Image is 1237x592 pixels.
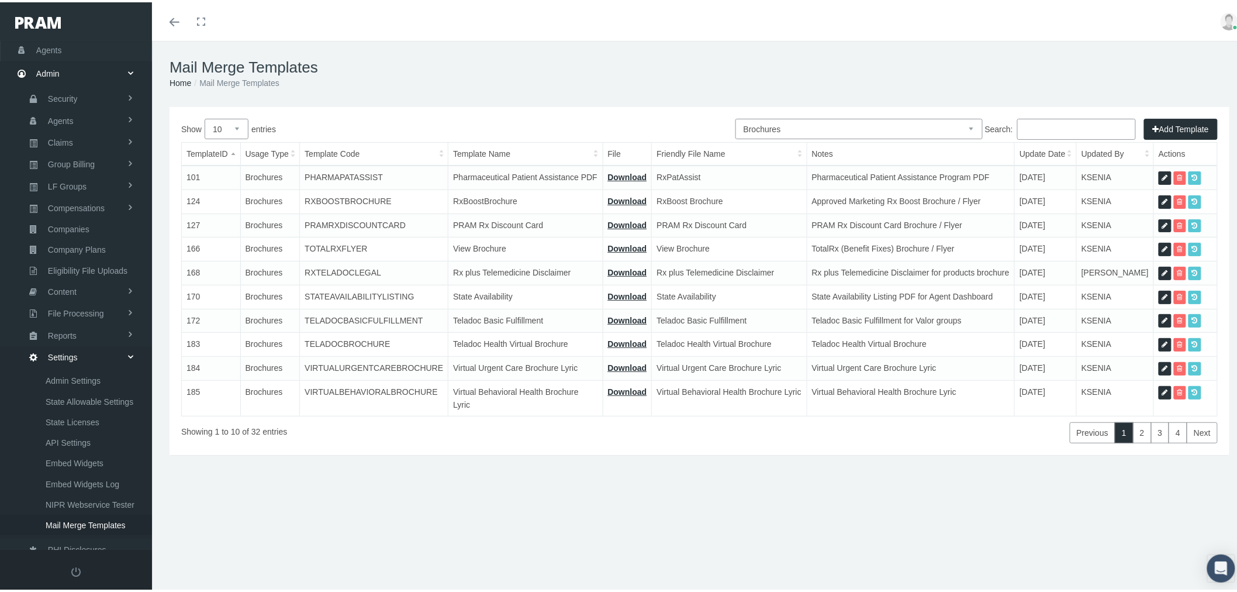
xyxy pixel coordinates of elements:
span: Eligibility File Uploads [48,259,127,278]
a: Delete [1174,360,1186,373]
a: Delete [1174,217,1186,230]
span: Agents [36,37,62,59]
td: [DATE] [1015,187,1077,211]
th: Template Code: activate to sort column ascending [300,140,448,163]
a: Previous Versions [1188,193,1201,206]
td: Approved Marketing Rx Boost Brochure / Flyer [807,187,1015,211]
td: VIRTUALURGENTCAREBROCHURE [300,354,448,378]
span: NIPR Webservice Tester [46,493,134,512]
td: PRAM Rx Discount Card [448,211,603,235]
td: Virtual Behavioral Health Brochure Lyric [807,378,1015,414]
td: Brochures [240,259,300,283]
td: Virtual Behavioral Health Brochure Lyric [652,378,807,414]
th: Friendly File Name: activate to sort column ascending [652,140,807,163]
a: Download [608,194,647,204]
td: [DATE] [1015,163,1077,187]
td: Teladoc Health Virtual Brochure [448,331,603,354]
td: PRAM Rx Discount Card [652,211,807,235]
a: Previous Versions [1188,336,1201,349]
a: Download [608,266,647,275]
span: Group Billing [48,152,95,172]
a: Previous [1070,420,1115,441]
td: PHARMAPATASSIST [300,163,448,187]
a: Download [608,170,647,180]
td: Brochures [240,163,300,187]
a: Previous Versions [1188,264,1201,278]
td: 124 [182,187,240,211]
td: KSENIA [1076,283,1153,307]
span: Mail Merge Templates [46,513,126,533]
span: State Licenses [46,410,99,430]
a: Previous Versions [1188,217,1201,230]
th: Update Date: activate to sort column ascending [1015,140,1077,163]
td: 185 [182,378,240,414]
td: 172 [182,307,240,331]
a: Download [608,314,647,323]
td: Brochures [240,235,300,259]
td: Pharmaceutical Patient Assistance Program PDF [807,163,1015,187]
td: View Brochure [652,235,807,259]
a: Edit [1159,312,1172,325]
td: RXBOOSTBROCHURE [300,187,448,211]
td: Virtual Behavioral Health Brochure Lyric [448,378,603,414]
a: Delete [1174,264,1186,278]
a: Previous Versions [1188,288,1201,302]
td: 168 [182,259,240,283]
th: Notes [807,140,1015,163]
td: [DATE] [1015,211,1077,235]
td: Teladoc Basic Fulfillment [448,307,603,331]
a: Previous Versions [1188,169,1201,183]
td: Brochures [240,211,300,235]
a: Delete [1174,312,1186,325]
td: PRAM Rx Discount Card Brochure / Flyer [807,211,1015,235]
td: Pharmaceutical Patient Assistance PDF [448,163,603,187]
span: Security [48,87,78,106]
a: Home [170,76,191,85]
a: Edit [1159,193,1172,206]
a: Edit [1159,264,1172,278]
a: Next [1187,420,1218,441]
td: KSENIA [1076,378,1153,414]
td: 127 [182,211,240,235]
td: STATEAVAILABILITYLISTING [300,283,448,307]
a: Edit [1159,384,1172,397]
a: Edit [1159,288,1172,302]
a: Edit [1159,169,1172,183]
img: PRAM_20_x_78.png [15,15,61,26]
a: Download [608,242,647,251]
td: PRAMRXDISCOUNTCARD [300,211,448,235]
td: Brochures [240,307,300,331]
a: Download [608,337,647,346]
td: State Availability [448,283,603,307]
td: 183 [182,331,240,354]
th: Usage Type: activate to sort column ascending [240,140,300,163]
a: 3 [1151,420,1170,441]
button: Add Template [1144,116,1218,137]
span: API Settings [46,431,91,450]
td: TotalRx (Benefit Fixes) Brochure / Flyer [807,235,1015,259]
a: Delete [1174,336,1186,349]
td: Rx plus Telemedicine Disclaimer for products brochure [807,259,1015,283]
a: Previous Versions [1188,240,1201,254]
span: Settings [48,345,78,365]
a: Delete [1174,384,1186,397]
td: Teladoc Health Virtual Brochure [807,331,1015,354]
td: Brochures [240,187,300,211]
span: Embed Widgets Log [46,472,119,492]
a: Edit [1159,240,1172,254]
td: Teladoc Basic Fulfillment [652,307,807,331]
td: KSENIA [1076,163,1153,187]
a: Delete [1174,169,1186,183]
td: KSENIA [1076,187,1153,211]
td: TELADOCBASICFULFILLMENT [300,307,448,331]
td: Virtual Urgent Care Brochure Lyric [652,354,807,378]
td: KSENIA [1076,354,1153,378]
span: File Processing [48,301,104,321]
a: 1 [1115,420,1134,441]
td: 166 [182,235,240,259]
a: Download [608,290,647,299]
span: Admin [36,60,60,82]
td: State Availability Listing PDF for Agent Dashboard [807,283,1015,307]
a: Edit [1159,360,1172,373]
a: Delete [1174,288,1186,302]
